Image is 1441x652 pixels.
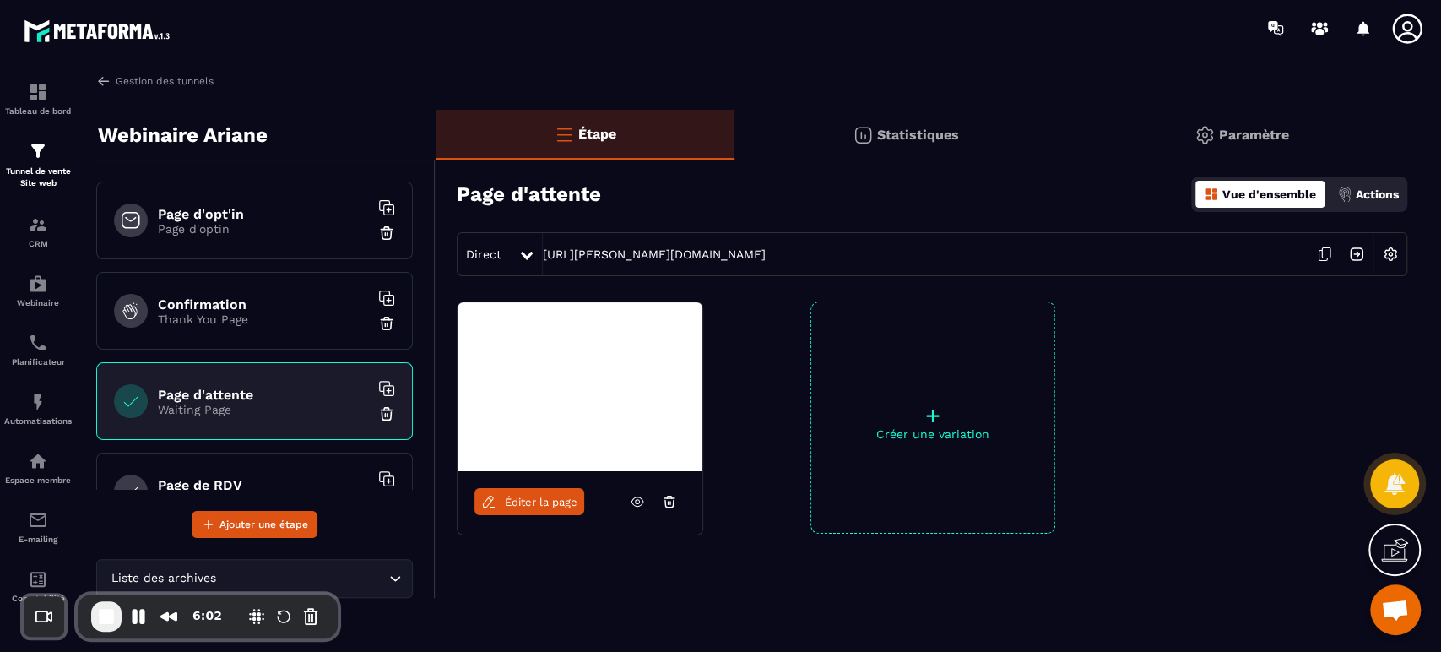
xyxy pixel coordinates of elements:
[4,202,72,261] a: formationformationCRM
[466,247,501,261] span: Direct
[378,225,395,242] img: trash
[219,516,308,533] span: Ajouter une étape
[4,106,72,116] p: Tableau de bord
[28,569,48,590] img: accountant
[4,557,72,616] a: accountantaccountantComptabilité
[28,451,48,471] img: automations
[4,239,72,248] p: CRM
[458,302,702,471] img: image
[158,312,369,326] p: Thank You Page
[1356,187,1399,201] p: Actions
[158,403,369,416] p: Waiting Page
[96,559,413,598] div: Search for option
[811,404,1054,427] p: +
[4,298,72,307] p: Webinaire
[1222,187,1316,201] p: Vue d'ensemble
[4,379,72,438] a: automationsautomationsAutomatisations
[474,488,584,515] a: Éditer la page
[4,357,72,367] p: Planificateur
[98,118,268,152] p: Webinaire Ariane
[4,535,72,544] p: E-mailing
[4,438,72,497] a: automationsautomationsEspace membre
[378,315,395,332] img: trash
[853,125,873,145] img: stats.20deebd0.svg
[4,261,72,320] a: automationsautomationsWebinaire
[96,73,214,89] a: Gestion des tunnels
[28,392,48,412] img: automations
[4,594,72,603] p: Comptabilité
[877,127,959,143] p: Statistiques
[1195,125,1215,145] img: setting-gr.5f69749f.svg
[4,497,72,557] a: emailemailE-mailing
[543,247,766,261] a: [URL][PERSON_NAME][DOMAIN_NAME]
[1341,238,1373,270] img: arrow-next.bcc2205e.svg
[457,182,601,206] h3: Page d'attente
[158,387,369,403] h6: Page d'attente
[28,141,48,161] img: formation
[4,475,72,485] p: Espace membre
[4,166,72,189] p: Tunnel de vente Site web
[28,510,48,530] img: email
[219,569,385,588] input: Search for option
[28,333,48,353] img: scheduler
[1204,187,1219,202] img: dashboard-orange.40269519.svg
[378,405,395,422] img: trash
[28,215,48,235] img: formation
[1219,127,1289,143] p: Paramètre
[158,477,369,493] h6: Page de RDV
[158,222,369,236] p: Page d'optin
[28,82,48,102] img: formation
[158,296,369,312] h6: Confirmation
[554,124,574,144] img: bars-o.4a397970.svg
[107,569,219,588] span: Liste des archives
[4,69,72,128] a: formationformationTableau de bord
[1370,584,1421,635] div: Ouvrir le chat
[4,416,72,426] p: Automatisations
[158,206,369,222] h6: Page d'opt'in
[28,274,48,294] img: automations
[4,320,72,379] a: schedulerschedulerPlanificateur
[811,427,1054,441] p: Créer une variation
[505,496,577,508] span: Éditer la page
[4,128,72,202] a: formationformationTunnel de vente Site web
[24,15,176,46] img: logo
[1374,238,1406,270] img: setting-w.858f3a88.svg
[192,511,317,538] button: Ajouter une étape
[96,73,111,89] img: arrow
[1337,187,1352,202] img: actions.d6e523a2.png
[578,126,616,142] p: Étape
